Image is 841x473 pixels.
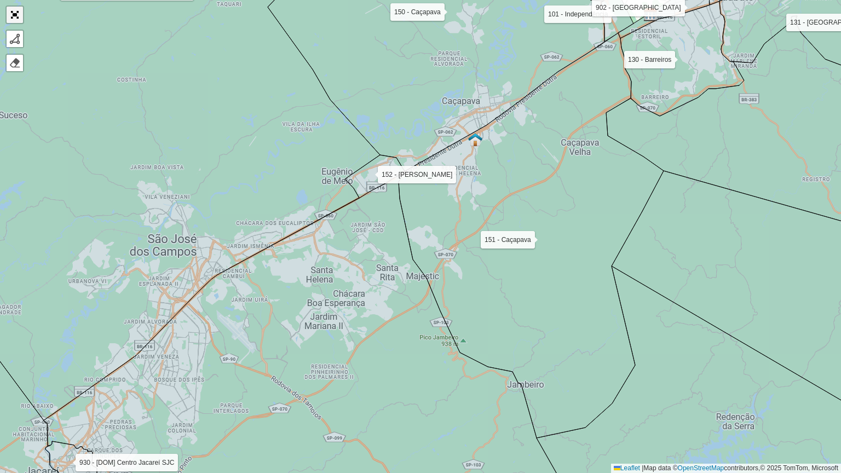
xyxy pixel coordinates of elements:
a: Abrir mapa em tela cheia [7,7,23,23]
a: OpenStreetMap [678,464,724,472]
img: Novo CDD [468,132,482,147]
img: Marker [643,8,658,22]
a: Leaflet [614,464,640,472]
div: Map data © contributors,© 2025 TomTom, Microsoft [611,464,841,473]
span: | [642,464,643,472]
div: Remover camada(s) [7,55,23,71]
div: Desenhar um polígono [7,31,23,47]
